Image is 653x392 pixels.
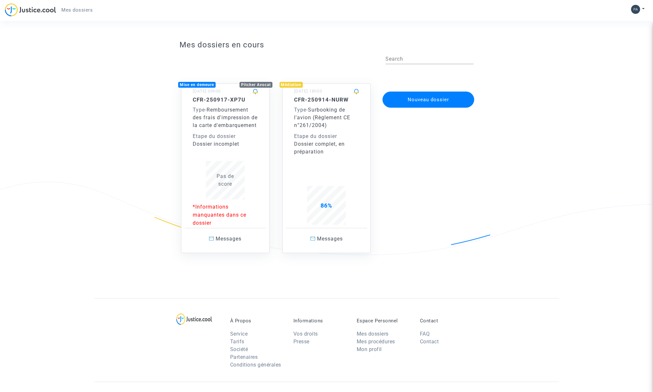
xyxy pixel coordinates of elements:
a: Médiation[DATE] 18h03CFR-250914-NURWType-Surbooking de l'avion (Règlement CE n°261/2004)Etape du ... [276,71,377,253]
a: Presse [293,338,310,345]
div: Médiation [280,82,303,88]
p: Contact [420,318,474,324]
a: Société [230,346,248,352]
a: Conditions générales [230,362,281,368]
small: [DATE] 18h03 [294,89,322,93]
div: Pitcher Avocat [240,82,272,88]
div: Etape du dossier [294,132,359,140]
img: 70094d8604c59bed666544247a582dd0 [631,5,640,14]
span: Pas de score [217,173,234,187]
div: Dossier complet, en préparation [294,140,359,156]
a: FAQ [420,331,430,337]
span: - [294,107,308,113]
a: Partenaires [230,354,258,360]
div: Mise en demeure [178,82,216,88]
img: jc-logo.svg [5,3,56,16]
span: Mes dossiers [61,7,93,13]
small: [DATE] 09h36 [193,89,221,93]
a: Vos droits [293,331,318,337]
p: *Informations manquantes dans ce dossier [193,203,258,227]
a: Messages [286,228,367,250]
span: Messages [317,236,343,242]
span: Messages [216,236,241,242]
span: Remboursement des frais d'impression de la carte d'embarquement [193,107,258,128]
p: Informations [293,318,347,324]
span: Type [193,107,205,113]
h5: CFR-250917-XP7U [193,96,258,103]
span: - [193,107,207,113]
button: Nouveau dossier [383,92,474,108]
p: Espace Personnel [357,318,410,324]
a: Mes dossiers [357,331,389,337]
span: Type [294,107,306,113]
div: Etape du dossier [193,132,258,140]
div: Dossier incomplet [193,140,258,148]
h5: CFR-250914-NURW [294,96,359,103]
span: Surbooking de l'avion (Règlement CE n°261/2004) [294,107,350,128]
a: Mise en demeurePitcher Avocat[DATE] 09h36CFR-250917-XP7UType-Remboursement des frais d'impression... [175,71,276,253]
p: À Propos [230,318,284,324]
img: logo-lg.svg [176,313,212,325]
a: Mon profil [357,346,382,352]
a: Mes procédures [357,338,395,345]
a: Tarifs [230,338,244,345]
a: Service [230,331,248,337]
h3: Mes dossiers en cours [179,40,474,50]
span: 86% [321,202,332,209]
a: Nouveau dossier [382,87,475,93]
a: Messages [185,228,266,250]
a: Contact [420,338,439,345]
a: Mes dossiers [56,5,98,15]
